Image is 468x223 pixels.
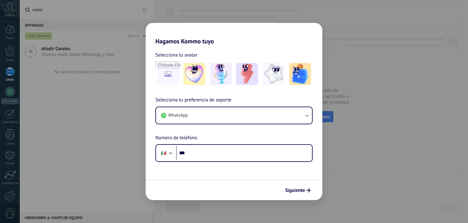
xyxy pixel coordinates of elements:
[282,185,313,196] button: Siguiente
[285,188,305,192] span: Siguiente
[289,63,311,85] img: -5.jpeg
[263,63,285,85] img: -4.jpeg
[168,112,188,119] span: WhatsApp
[146,23,322,45] h2: Hagamos Kommo tuyo
[183,63,205,85] img: -1.jpeg
[158,147,169,159] div: Mexico: + 52
[155,96,232,104] span: Selecciona tu preferencia de soporte
[155,51,197,59] span: Selecciona tu avatar
[210,63,232,85] img: -2.jpeg
[156,107,312,124] button: WhatsApp
[155,134,197,142] span: Número de teléfono
[236,63,258,85] img: -3.jpeg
